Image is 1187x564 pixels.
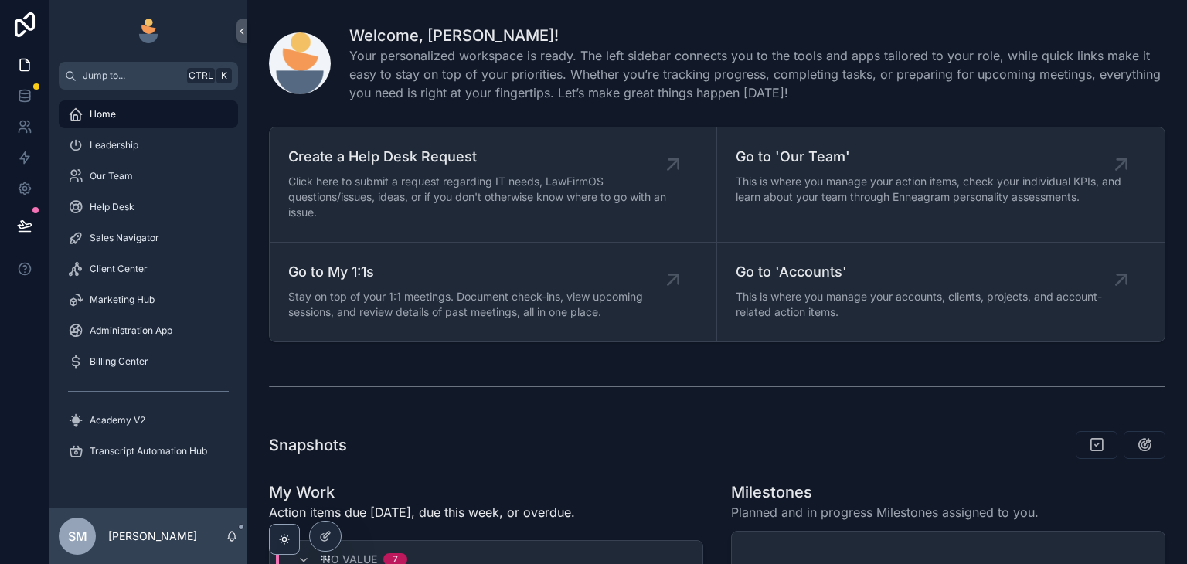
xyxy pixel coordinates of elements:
span: Ctrl [187,68,215,83]
a: Transcript Automation Hub [59,437,238,465]
span: Planned and in progress Milestones assigned to you. [731,503,1039,522]
a: Academy V2 [59,406,238,434]
span: SM [68,527,87,545]
a: Leadership [59,131,238,159]
a: Sales Navigator [59,224,238,252]
span: K [218,70,230,82]
span: Stay on top of your 1:1 meetings. Document check-ins, view upcoming sessions, and review details ... [288,289,673,320]
span: Our Team [90,170,133,182]
span: Go to My 1:1s [288,261,673,283]
a: Client Center [59,255,238,283]
span: Click here to submit a request regarding IT needs, LawFirmOS questions/issues, ideas, or if you d... [288,174,673,220]
h1: Snapshots [269,434,347,456]
span: Client Center [90,263,148,275]
span: Academy V2 [90,414,145,426]
span: Go to 'Our Team' [736,146,1121,168]
span: Leadership [90,139,138,151]
span: Marketing Hub [90,294,155,306]
span: This is where you manage your action items, check your individual KPIs, and learn about your team... [736,174,1121,205]
span: Create a Help Desk Request [288,146,673,168]
span: Jump to... [83,70,181,82]
h1: Milestones [731,481,1039,503]
span: Go to 'Accounts' [736,261,1121,283]
h1: Welcome, [PERSON_NAME]! [349,25,1165,46]
a: Go to 'Our Team'This is where you manage your action items, check your individual KPIs, and learn... [717,127,1165,243]
a: Go to 'Accounts'This is where you manage your accounts, clients, projects, and account-related ac... [717,243,1165,341]
button: Jump to...CtrlK [59,62,238,90]
p: Action items due [DATE], due this week, or overdue. [269,503,575,522]
a: Administration App [59,317,238,345]
a: Help Desk [59,193,238,221]
span: Administration App [90,324,172,337]
a: Billing Center [59,348,238,375]
a: Home [59,100,238,128]
span: Help Desk [90,201,134,213]
a: Create a Help Desk RequestClick here to submit a request regarding IT needs, LawFirmOS questions/... [270,127,717,243]
p: [PERSON_NAME] [108,528,197,544]
a: Marketing Hub [59,286,238,314]
span: Sales Navigator [90,232,159,244]
a: Our Team [59,162,238,190]
h1: My Work [269,481,575,503]
span: Home [90,108,116,121]
a: Go to My 1:1sStay on top of your 1:1 meetings. Document check-ins, view upcoming sessions, and re... [270,243,717,341]
span: Billing Center [90,355,148,368]
span: This is where you manage your accounts, clients, projects, and account-related action items. [736,289,1121,320]
div: scrollable content [49,90,247,485]
span: Your personalized workspace is ready. The left sidebar connects you to the tools and apps tailore... [349,46,1165,102]
span: Transcript Automation Hub [90,445,207,457]
img: App logo [136,19,161,43]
